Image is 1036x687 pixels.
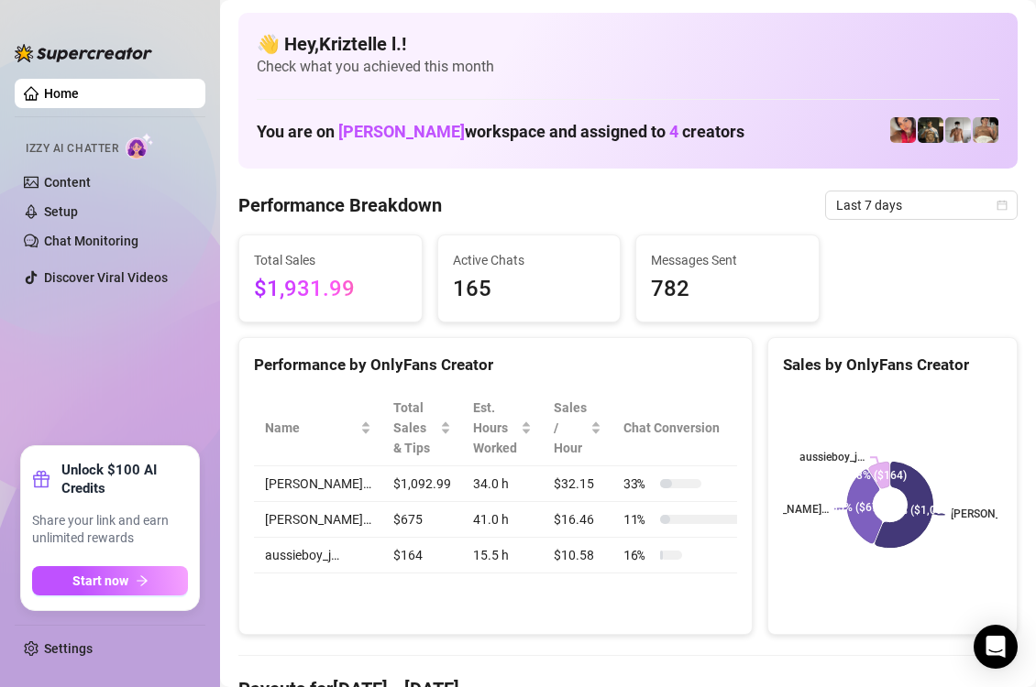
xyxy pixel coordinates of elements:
[257,122,744,142] h1: You are on workspace and assigned to creators
[257,31,999,57] h4: 👋 Hey, Kriztelle l. !
[44,234,138,248] a: Chat Monitoring
[669,122,678,141] span: 4
[554,398,587,458] span: Sales / Hour
[44,270,168,285] a: Discover Viral Videos
[136,574,149,587] span: arrow-right
[61,461,188,497] strong: Unlock $100 AI Credits
[254,502,382,538] td: [PERSON_NAME]…
[265,418,357,438] span: Name
[26,140,118,158] span: Izzy AI Chatter
[257,57,999,77] span: Check what you achieved this month
[651,272,804,307] span: 782
[997,200,1008,211] span: calendar
[254,250,407,270] span: Total Sales
[783,353,1002,377] div: Sales by OnlyFans Creator
[254,390,382,466] th: Name
[612,390,767,466] th: Chat Conversion
[836,191,1007,219] span: Last 7 days
[382,390,462,466] th: Total Sales & Tips
[945,117,971,143] img: aussieboy_j
[543,502,612,538] td: $16.46
[238,192,442,218] h4: Performance Breakdown
[15,44,152,62] img: logo-BBDzfeDw.svg
[462,466,543,502] td: 34.0 h
[890,117,916,143] img: Vanessa
[543,390,612,466] th: Sales / Hour
[799,452,865,464] text: aussieboy_j…
[126,133,154,159] img: AI Chatter
[72,573,128,588] span: Start now
[44,204,78,219] a: Setup
[918,117,943,143] img: Tony
[382,466,462,502] td: $1,092.99
[254,466,382,502] td: [PERSON_NAME]…
[462,502,543,538] td: 41.0 h
[393,398,436,458] span: Total Sales & Tips
[623,418,742,438] span: Chat Conversion
[44,175,91,190] a: Content
[44,86,79,101] a: Home
[453,250,606,270] span: Active Chats
[254,353,737,377] div: Performance by OnlyFans Creator
[473,398,517,458] div: Est. Hours Worked
[32,566,188,595] button: Start nowarrow-right
[623,474,653,494] span: 33 %
[382,538,462,573] td: $164
[32,470,50,488] span: gift
[974,625,1018,669] div: Open Intercom Messenger
[651,250,804,270] span: Messages Sent
[462,538,543,573] td: 15.5 h
[623,509,653,529] span: 11 %
[543,466,612,502] td: $32.15
[623,545,653,565] span: 16 %
[453,272,606,307] span: 165
[254,538,382,573] td: aussieboy_j…
[44,641,93,656] a: Settings
[973,117,998,143] img: Aussieboy_jfree
[738,503,830,516] text: [PERSON_NAME]…
[543,538,612,573] td: $10.58
[338,122,465,141] span: [PERSON_NAME]
[32,512,188,548] span: Share your link and earn unlimited rewards
[254,272,407,307] span: $1,931.99
[382,502,462,538] td: $675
